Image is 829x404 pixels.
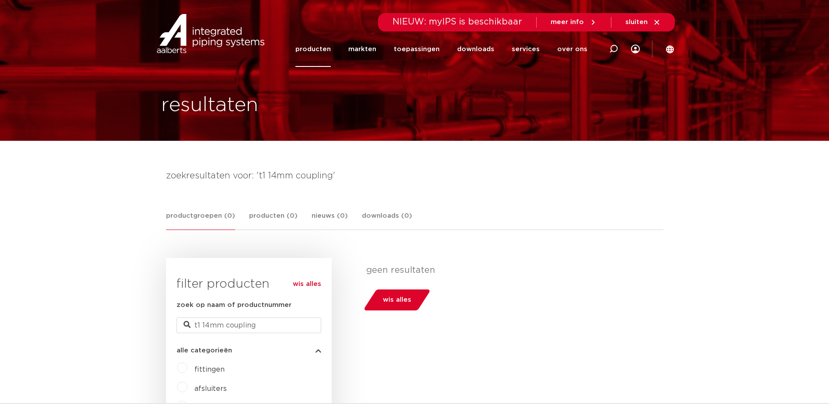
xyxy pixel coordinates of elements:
a: productgroepen (0) [166,211,235,230]
span: NIEUW: myIPS is beschikbaar [392,17,522,26]
div: my IPS [631,31,640,67]
a: services [512,31,540,67]
label: zoek op naam of productnummer [177,300,291,310]
nav: Menu [295,31,587,67]
a: nieuws (0) [312,211,348,230]
a: producten [295,31,331,67]
h1: resultaten [161,91,258,119]
a: afsluiters [194,385,227,392]
a: toepassingen [394,31,440,67]
h3: filter producten [177,275,321,293]
span: alle categorieën [177,347,232,354]
span: meer info [551,19,584,25]
a: over ons [557,31,587,67]
p: geen resultaten [366,265,657,275]
a: producten (0) [249,211,298,230]
a: markten [348,31,376,67]
a: meer info [551,18,597,26]
a: wis alles [293,279,321,289]
span: wis alles [383,293,411,307]
a: sluiten [625,18,661,26]
button: alle categorieën [177,347,321,354]
h4: zoekresultaten voor: 't1 14mm coupling' [166,169,663,183]
a: fittingen [194,366,225,373]
a: downloads [457,31,494,67]
input: zoeken [177,317,321,333]
span: sluiten [625,19,648,25]
a: downloads (0) [362,211,412,230]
